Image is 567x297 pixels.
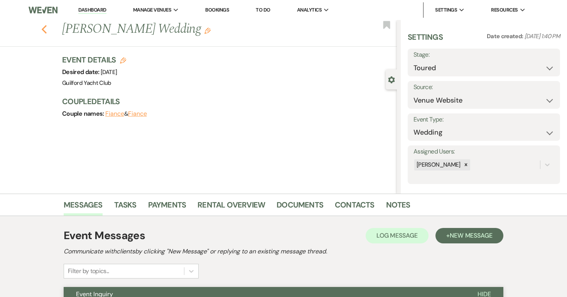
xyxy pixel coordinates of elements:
h3: Couple Details [62,96,389,107]
span: Date created: [487,32,525,40]
span: Settings [435,6,457,14]
label: Event Type: [413,114,554,125]
span: & [105,110,147,118]
h1: [PERSON_NAME] Wedding [62,20,327,39]
a: Bookings [205,7,229,13]
span: New Message [450,231,493,240]
button: Close lead details [388,76,395,83]
a: Dashboard [78,7,106,14]
img: Weven Logo [29,2,57,18]
h2: Communicate with clients by clicking "New Message" or replying to an existing message thread. [64,247,503,256]
span: Guilford Yacht Club [62,79,111,87]
button: Fiance [105,111,124,117]
a: Messages [64,199,103,216]
span: Resources [491,6,518,14]
a: Payments [148,199,186,216]
h3: Settings [408,32,443,49]
button: Log Message [366,228,429,243]
span: [DATE] 1:40 PM [525,32,560,40]
a: Documents [277,199,323,216]
label: Stage: [413,49,554,61]
span: Analytics [297,6,322,14]
button: +New Message [435,228,503,243]
a: To Do [256,7,270,13]
span: Log Message [376,231,418,240]
div: [PERSON_NAME] [414,159,462,170]
h3: Event Details [62,54,126,65]
span: Manage Venues [133,6,171,14]
div: Filter by topics... [68,267,109,276]
button: Fiance [128,111,147,117]
span: [DATE] [101,68,117,76]
a: Notes [386,199,410,216]
button: Edit [204,27,211,34]
a: Contacts [335,199,375,216]
label: Assigned Users: [413,146,554,157]
span: Desired date: [62,68,101,76]
a: Rental Overview [197,199,265,216]
a: Tasks [114,199,137,216]
label: Source: [413,82,554,93]
span: Couple names: [62,110,105,118]
h1: Event Messages [64,228,145,244]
